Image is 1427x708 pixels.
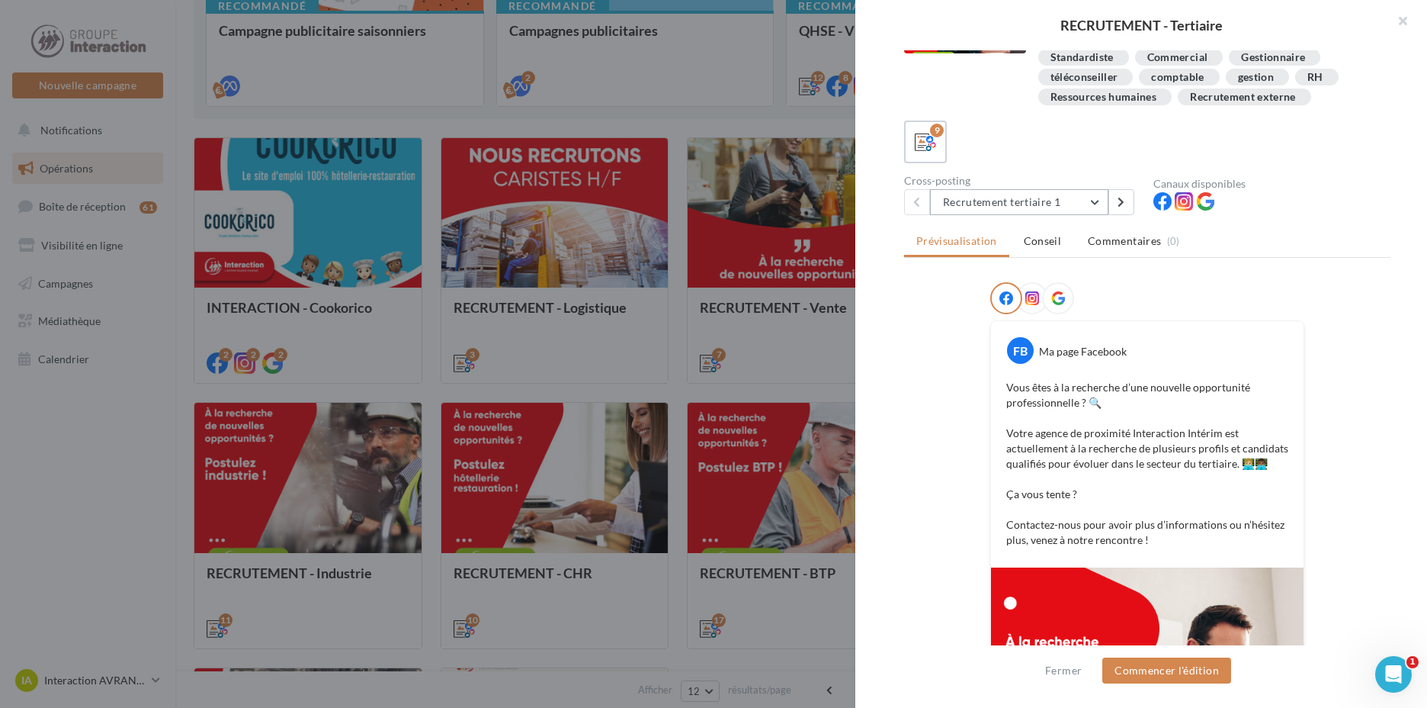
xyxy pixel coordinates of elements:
[1375,656,1412,693] iframe: Intercom live chat
[1151,72,1204,83] div: comptable
[1102,658,1231,684] button: Commencer l'édition
[930,189,1108,215] button: Recrutement tertiaire 1
[930,124,944,137] div: 9
[1147,52,1208,63] div: Commercial
[1006,380,1288,548] p: Vous êtes à la recherche d’une nouvelle opportunité professionnelle ? 🔍 Votre agence de proximité...
[1406,656,1419,668] span: 1
[1007,337,1034,364] div: FB
[1167,235,1180,247] span: (0)
[1190,92,1296,103] div: Recrutement externe
[1307,72,1323,83] div: RH
[904,175,1141,186] div: Cross-posting
[1050,92,1157,103] div: Ressources humaines
[1238,72,1274,83] div: gestion
[1050,52,1114,63] div: Standardiste
[1241,52,1305,63] div: Gestionnaire
[1088,233,1161,249] span: Commentaires
[1039,661,1088,680] button: Fermer
[1153,179,1390,189] div: Canaux disponibles
[880,18,1403,32] div: RECRUTEMENT - Tertiaire
[1039,344,1127,359] div: Ma page Facebook
[1050,72,1118,83] div: téléconseiller
[1024,234,1061,247] span: Conseil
